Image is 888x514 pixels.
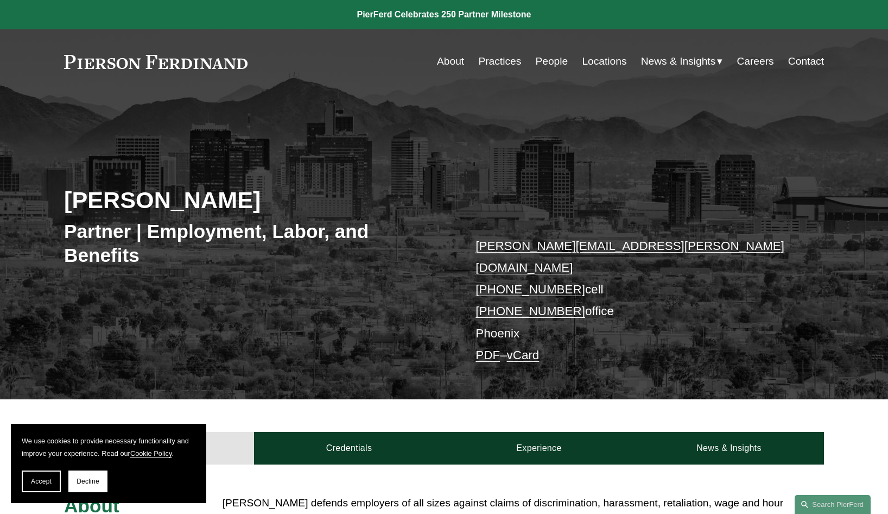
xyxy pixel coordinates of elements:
p: We use cookies to provide necessary functionality and improve your experience. Read our . [22,435,195,460]
a: Careers [737,51,773,72]
a: [PHONE_NUMBER] [475,283,585,296]
a: Practices [478,51,521,72]
a: Search this site [795,495,871,514]
a: Contact [788,51,824,72]
a: [PHONE_NUMBER] [475,304,585,318]
a: PDF [475,348,500,362]
span: News & Insights [641,52,716,71]
a: People [535,51,568,72]
button: Accept [22,471,61,492]
section: Cookie banner [11,424,206,503]
a: News & Insights [634,432,824,465]
span: Accept [31,478,52,485]
p: cell office Phoenix – [475,235,792,367]
a: About [437,51,464,72]
a: Locations [582,51,626,72]
a: [PERSON_NAME][EMAIL_ADDRESS][PERSON_NAME][DOMAIN_NAME] [475,239,784,274]
a: Credentials [254,432,444,465]
button: Decline [68,471,107,492]
h3: Partner | Employment, Labor, and Benefits [64,220,444,267]
a: folder dropdown [641,51,723,72]
span: Decline [77,478,99,485]
a: Experience [444,432,634,465]
a: vCard [507,348,540,362]
a: Cookie Policy [130,449,172,457]
h2: [PERSON_NAME] [64,186,444,214]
